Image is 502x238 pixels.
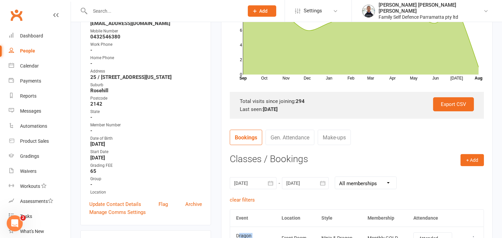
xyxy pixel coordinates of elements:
[90,155,202,161] strong: [DATE]
[90,122,202,128] div: Member Number
[89,208,146,216] a: Manage Comms Settings
[9,149,71,164] a: Gradings
[248,5,276,17] button: Add
[9,89,71,104] a: Reports
[90,162,202,169] div: Grading FEE
[20,153,39,159] div: Gradings
[20,138,49,144] div: Product Sales
[20,214,32,219] div: Tasks
[7,215,23,231] iframe: Intercom live chat
[9,74,71,89] a: Payments
[20,93,36,99] div: Reports
[90,189,202,196] div: Location
[240,97,474,105] div: Total visits since joining:
[88,6,239,16] input: Search...
[20,199,53,204] div: Assessments
[230,197,255,203] a: clear filters
[20,63,39,69] div: Calendar
[266,130,314,145] a: Gen. Attendance
[296,98,305,104] strong: 294
[20,108,41,114] div: Messages
[90,68,202,75] div: Address
[20,215,26,221] span: 2
[304,3,322,18] span: Settings
[20,48,35,53] div: People
[20,123,47,129] div: Automations
[230,130,262,145] a: Bookings
[9,179,71,194] a: Workouts
[90,101,202,107] strong: 2142
[379,2,483,14] div: [PERSON_NAME] [PERSON_NAME] [PERSON_NAME]
[90,168,202,174] strong: 65
[8,7,25,23] a: Clubworx
[90,82,202,88] div: Suburb
[9,43,71,58] a: People
[90,55,202,61] div: Home Phone
[159,200,168,208] a: Flag
[9,134,71,149] a: Product Sales
[90,141,202,147] strong: [DATE]
[9,209,71,224] a: Tasks
[90,20,202,26] strong: [EMAIL_ADDRESS][DOMAIN_NAME]
[240,105,474,113] div: Last seen:
[362,210,408,227] th: Membership
[20,78,41,84] div: Payments
[20,229,44,234] div: What's New
[276,210,315,227] th: Location
[90,114,202,120] strong: -
[90,28,202,34] div: Mobile Number
[90,176,202,182] div: Group
[89,200,141,208] a: Update Contact Details
[90,88,202,94] strong: Rosehill
[9,28,71,43] a: Dashboard
[90,182,202,188] strong: -
[90,34,202,40] strong: 0432546380
[230,154,484,164] h3: Classes / Bookings
[362,4,375,18] img: thumb_image1668055740.png
[90,74,202,80] strong: 25 / [STREET_ADDRESS][US_STATE]
[90,41,202,48] div: Work Phone
[461,154,484,166] button: + Add
[185,200,202,208] a: Archive
[263,106,278,112] strong: [DATE]
[379,14,483,20] div: Family Self Defence Parramatta pty ltd
[90,149,202,155] div: Start Date
[90,128,202,134] strong: -
[20,168,36,174] div: Waivers
[315,210,362,227] th: Style
[90,109,202,115] div: State
[260,8,268,14] span: Add
[20,184,40,189] div: Workouts
[90,47,202,53] strong: -
[9,119,71,134] a: Automations
[9,104,71,119] a: Messages
[90,95,202,102] div: Postcode
[90,135,202,142] div: Date of Birth
[90,61,202,67] strong: -
[9,58,71,74] a: Calendar
[230,210,276,227] th: Event
[20,33,43,38] div: Dashboard
[407,210,462,227] th: Attendance
[9,164,71,179] a: Waivers
[433,97,474,111] a: Export CSV
[9,194,71,209] a: Assessments
[318,130,351,145] a: Make-ups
